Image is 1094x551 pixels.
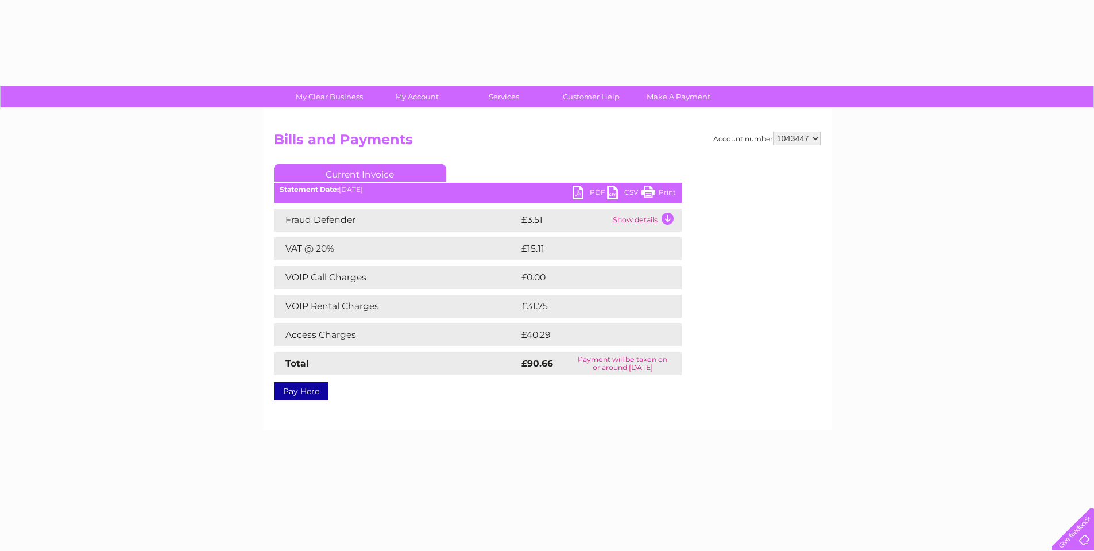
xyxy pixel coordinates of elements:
td: Show details [610,209,682,232]
div: [DATE] [274,186,682,194]
div: Account number [713,132,821,145]
td: £31.75 [519,295,657,318]
a: Pay Here [274,382,328,400]
a: Print [641,186,676,202]
b: Statement Date: [280,185,339,194]
td: VOIP Rental Charges [274,295,519,318]
td: £3.51 [519,209,610,232]
td: Fraud Defender [274,209,519,232]
td: Access Charges [274,323,519,346]
td: VAT @ 20% [274,237,519,260]
strong: Total [285,358,309,369]
td: £0.00 [519,266,655,289]
td: £40.29 [519,323,659,346]
a: Current Invoice [274,164,446,182]
a: Make A Payment [631,86,726,107]
h2: Bills and Payments [274,132,821,153]
strong: £90.66 [521,358,553,369]
a: PDF [573,186,607,202]
a: My Clear Business [282,86,377,107]
a: CSV [607,186,641,202]
a: Services [457,86,551,107]
td: Payment will be taken on or around [DATE] [564,352,681,375]
a: My Account [369,86,464,107]
td: £15.11 [519,237,655,260]
td: VOIP Call Charges [274,266,519,289]
a: Customer Help [544,86,639,107]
